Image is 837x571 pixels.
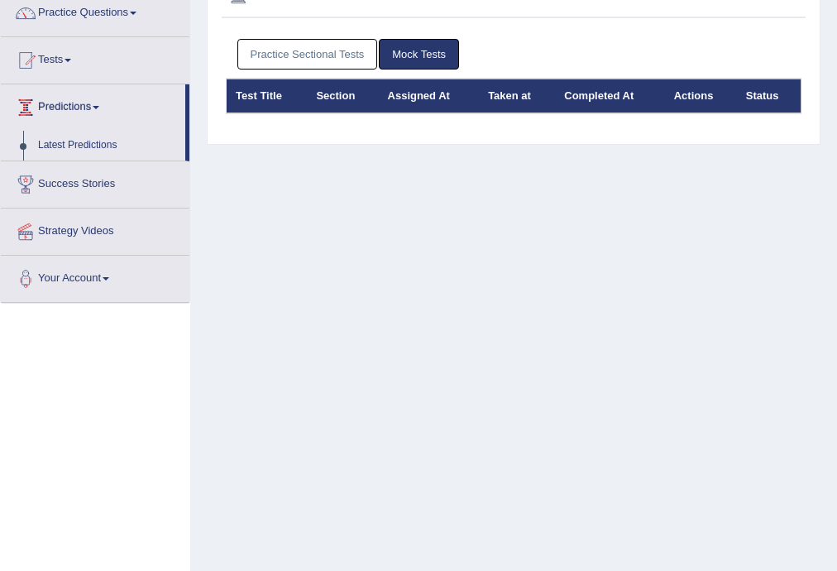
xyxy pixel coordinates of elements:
a: Latest Predictions [31,131,185,161]
a: Your Account [1,256,189,297]
a: Tests [1,37,189,79]
a: Predictions [1,84,185,126]
th: Actions [665,79,737,113]
a: Mock Tests [379,39,459,70]
a: Practice Sectional Tests [237,39,378,70]
th: Status [737,79,801,113]
a: Success Stories [1,161,189,203]
th: Test Title [227,79,308,113]
th: Taken at [479,79,555,113]
th: Assigned At [379,79,480,113]
a: Strategy Videos [1,209,189,250]
th: Completed At [555,79,664,113]
th: Section [307,79,378,113]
